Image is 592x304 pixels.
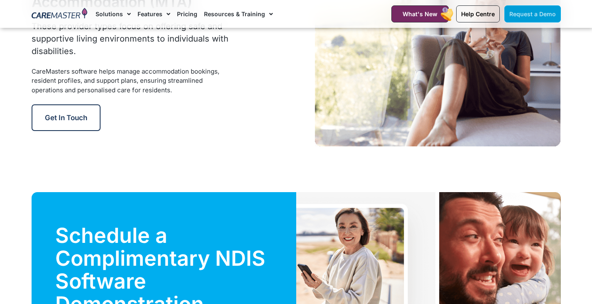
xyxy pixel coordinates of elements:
[32,8,88,20] img: CareMaster Logo
[403,10,437,17] span: What's New
[32,67,234,95] p: CareMasters software helps manage accommodation bookings, resident profiles, and support plans, e...
[32,104,101,131] a: Get in Touch
[32,20,234,57] div: These provider types focus on offering safe and supportive living environments to individuals wit...
[509,10,556,17] span: Request a Demo
[45,114,87,122] span: Get in Touch
[456,5,500,22] a: Help Centre
[391,5,449,22] a: What's New
[504,5,561,22] a: Request a Demo
[461,10,495,17] span: Help Centre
